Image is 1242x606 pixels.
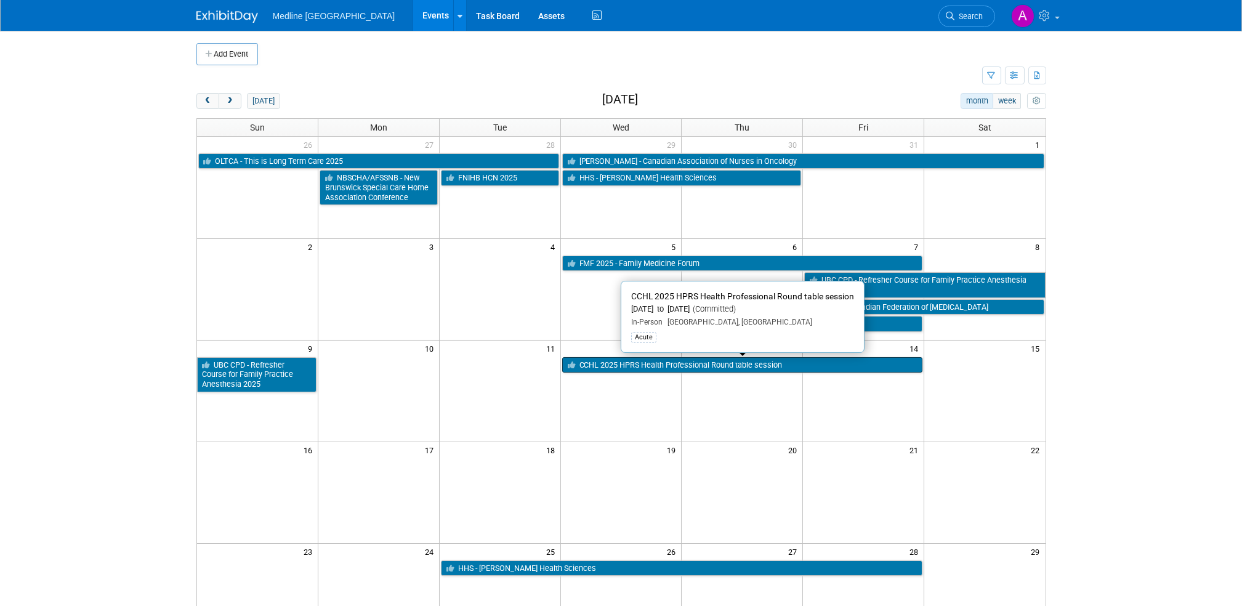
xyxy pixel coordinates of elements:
i: Personalize Calendar [1033,97,1041,105]
span: Search [955,12,983,21]
span: 22 [1030,442,1046,458]
span: 6 [791,239,802,254]
a: CFPM - Canadian Federation of [MEDICAL_DATA] [804,299,1044,315]
span: 27 [787,544,802,559]
span: Wed [613,123,629,132]
img: Angela Douglas [1011,4,1034,28]
span: 29 [666,137,681,152]
span: CCHL 2025 HPRS Health Professional Round table session [631,291,854,301]
button: month [961,93,993,109]
button: [DATE] [247,93,280,109]
span: 5 [670,239,681,254]
a: NBSCHA/AFSSNB - New Brunswick Special Care Home Association Conference [320,170,438,205]
span: [GEOGRAPHIC_DATA], [GEOGRAPHIC_DATA] [663,318,812,326]
span: 18 [545,442,560,458]
img: ExhibitDay [196,10,258,23]
a: FMF 2025 - Family Medicine Forum [562,256,923,272]
span: 8 [1034,239,1046,254]
span: 23 [302,544,318,559]
span: 20 [787,442,802,458]
a: OLTCA - This is Long Term Care 2025 [198,153,559,169]
span: Tue [493,123,507,132]
a: UBC CPD - Refresher Course for Family Practice Anesthesia 2025 [804,272,1045,297]
span: 24 [424,544,439,559]
span: 9 [307,341,318,356]
span: (Committed) [690,304,736,313]
div: Acute [631,332,656,343]
span: 10 [424,341,439,356]
a: Search [938,6,995,27]
span: 4 [549,239,560,254]
div: [DATE] to [DATE] [631,304,854,315]
span: 28 [545,137,560,152]
span: Sat [978,123,991,132]
span: 2 [307,239,318,254]
span: 21 [908,442,924,458]
a: [PERSON_NAME] - Canadian Association of Nurses in Oncology [562,153,1044,169]
span: 26 [666,544,681,559]
span: 7 [913,239,924,254]
span: 15 [1030,341,1046,356]
span: 31 [908,137,924,152]
span: Medline [GEOGRAPHIC_DATA] [273,11,395,21]
span: 27 [424,137,439,152]
span: Mon [370,123,387,132]
span: 19 [666,442,681,458]
span: Thu [735,123,749,132]
span: In-Person [631,318,663,326]
a: FNIHB HCN 2025 [441,170,559,186]
span: 11 [545,341,560,356]
button: myCustomButton [1027,93,1046,109]
button: prev [196,93,219,109]
span: 3 [428,239,439,254]
span: 25 [545,544,560,559]
button: week [993,93,1021,109]
span: 17 [424,442,439,458]
button: Add Event [196,43,258,65]
span: Sun [250,123,265,132]
span: 26 [302,137,318,152]
a: UBC CPD - Refresher Course for Family Practice Anesthesia 2025 [197,357,317,392]
span: 29 [1030,544,1046,559]
span: 28 [908,544,924,559]
span: Fri [858,123,868,132]
span: 30 [787,137,802,152]
span: 16 [302,442,318,458]
button: next [219,93,241,109]
span: 1 [1034,137,1046,152]
a: HHS - [PERSON_NAME] Health Sciences [441,560,922,576]
a: HHS - [PERSON_NAME] Health Sciences [562,170,802,186]
h2: [DATE] [602,93,638,107]
a: CCHL 2025 HPRS Health Professional Round table session [562,357,923,373]
span: 14 [908,341,924,356]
